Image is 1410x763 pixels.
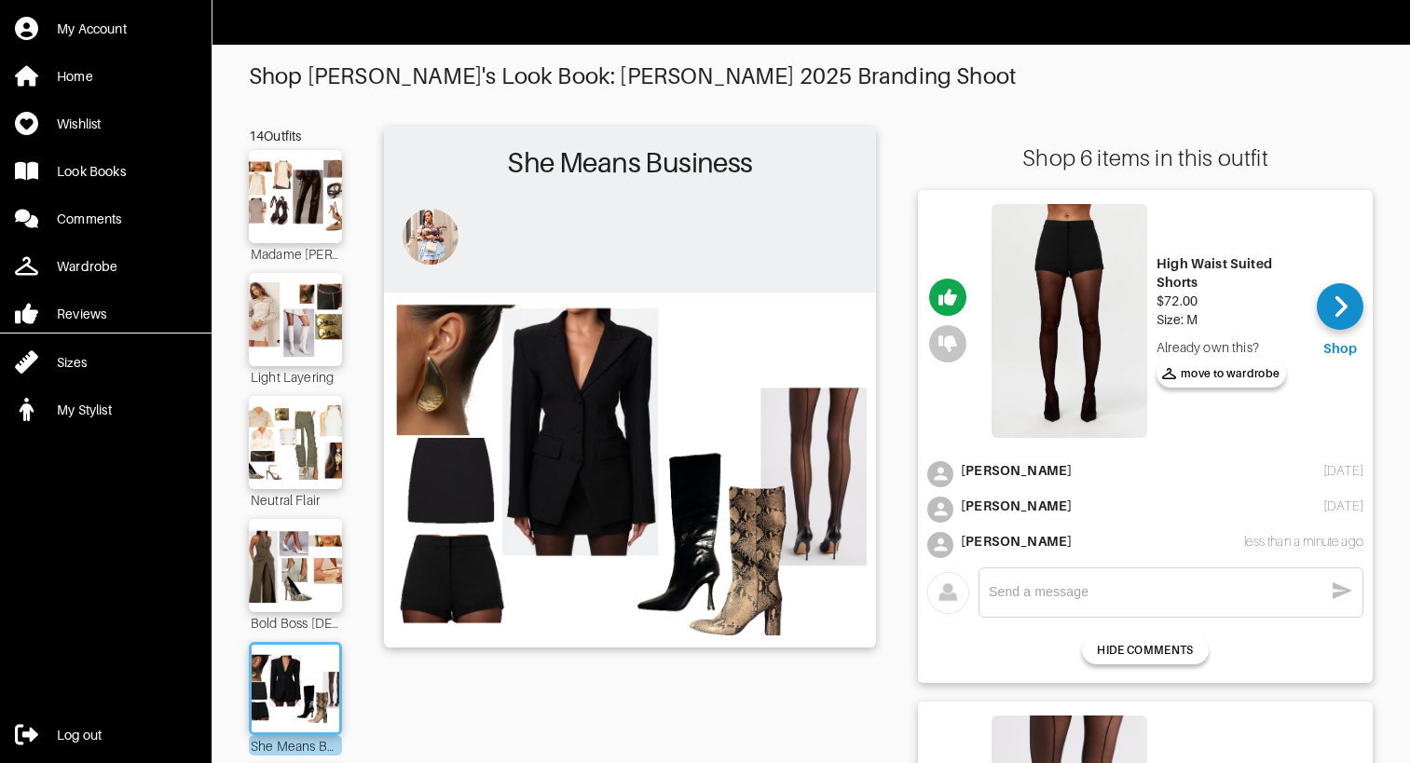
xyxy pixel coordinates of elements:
span: HIDE COMMENTS [1097,642,1193,659]
div: Home [57,67,93,86]
div: Already own this? [1157,338,1303,357]
img: Outfit Bold Boss Lady [242,528,349,603]
div: My Account [57,20,127,38]
button: move to wardrobe [1157,360,1286,388]
div: Reviews [57,305,106,323]
div: [DATE] [1323,497,1363,515]
div: $72.00 [1157,292,1303,310]
img: Outfit Madame Mocha Latte [242,159,349,234]
div: Light Layering [249,366,342,387]
div: less than a minute ago [1244,532,1363,551]
div: Comments [57,210,121,228]
img: Outfit Light Layering [242,282,349,357]
div: My Stylist [57,401,112,419]
img: avatar [927,572,969,614]
img: Outfit She Means Business [246,654,344,723]
div: Shop [1323,339,1357,358]
div: [PERSON_NAME] [961,497,1072,515]
div: [PERSON_NAME] [961,461,1072,480]
div: [DATE] [1323,461,1363,480]
a: Shop [1317,283,1363,358]
img: avatar [403,209,459,265]
div: 14 Outfits [249,127,342,145]
div: Wishlist [57,115,101,133]
div: Madame [PERSON_NAME] [249,243,342,264]
div: Sizes [57,353,87,372]
div: Look Books [57,162,126,181]
img: High Waist Suited Shorts [992,204,1147,438]
div: Wardrobe [57,257,117,276]
h2: She Means Business [393,136,867,190]
div: She Means Business [249,735,342,756]
span: move to wardrobe [1162,365,1280,382]
img: Outfit She Means Business [393,302,867,635]
div: Neutral Flair [249,489,342,510]
img: Outfit Neutral Flair [242,405,349,480]
div: Size: M [1157,310,1303,329]
div: Bold Boss [DEMOGRAPHIC_DATA] [249,612,342,633]
div: Log out [57,726,102,744]
div: High Waist Suited Shorts [1157,254,1303,292]
div: [PERSON_NAME] [961,532,1072,551]
div: Shop 6 items in this outfit [918,145,1373,171]
div: Shop [PERSON_NAME]'s Look Book: [PERSON_NAME] 2025 Branding Shoot [249,63,1373,89]
button: HIDE COMMENTS [1082,636,1208,664]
